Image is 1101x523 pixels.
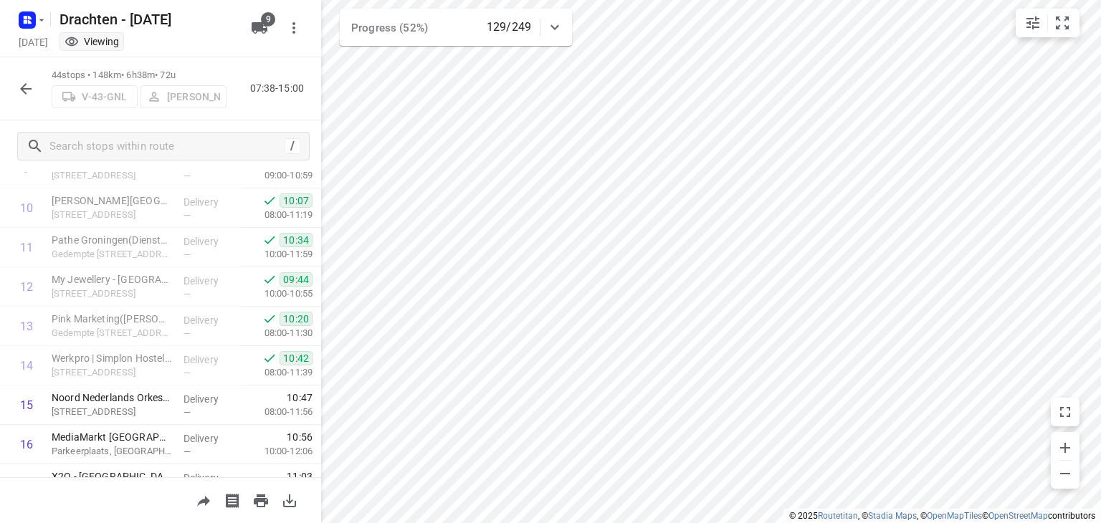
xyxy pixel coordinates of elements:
[340,9,572,46] div: Progress (52%)129/249
[52,193,172,208] p: [PERSON_NAME][GEOGRAPHIC_DATA]([GEOGRAPHIC_DATA])
[242,287,313,301] p: 10:00-10:55
[1048,9,1077,37] button: Fit zoom
[52,168,172,183] p: [STREET_ADDRESS]
[183,171,191,181] span: —
[49,135,285,158] input: Search stops within route
[20,320,33,333] div: 13
[285,138,300,154] div: /
[52,390,172,405] p: Noord Nederlands Orkest(Annelies Diertens)
[262,193,277,208] svg: Done
[52,208,172,222] p: Museumeiland 1, Groningen
[183,195,237,209] p: Delivery
[261,12,275,27] span: 9
[52,351,172,365] p: Werkpro | Simplon Hostel(Richard Pronk.)
[280,14,308,42] button: More
[280,233,313,247] span: 10:34
[988,511,1048,521] a: OpenStreetMap
[280,351,313,365] span: 10:42
[242,208,313,222] p: 08:00-11:19
[789,511,1095,521] li: © 2025 , © , © © contributors
[183,234,237,249] p: Delivery
[52,326,172,340] p: Gedempte [STREET_ADDRESS]
[183,368,191,378] span: —
[242,405,313,419] p: 08:00-11:56
[52,287,172,301] p: [STREET_ADDRESS]
[287,390,313,405] span: 10:47
[927,511,982,521] a: OpenMapTiles
[52,405,172,419] p: Trompsingel 35, Groningen
[183,289,191,299] span: —
[183,352,237,367] p: Delivery
[20,359,33,373] div: 14
[818,511,858,521] a: Routetitan
[189,493,218,507] span: Share route
[183,431,237,446] p: Delivery
[487,19,531,36] p: 129/249
[262,272,277,287] svg: Done
[183,313,237,327] p: Delivery
[183,328,191,339] span: —
[183,274,237,288] p: Delivery
[351,21,428,34] span: Progress (52%)
[868,511,917,521] a: Stadia Maps
[183,210,191,221] span: —
[262,233,277,247] svg: Done
[250,81,310,96] p: 07:38-15:00
[218,493,247,507] span: Print shipping labels
[52,365,172,380] p: [STREET_ADDRESS]
[183,471,237,485] p: Delivery
[287,430,313,444] span: 10:56
[247,493,275,507] span: Print route
[280,193,313,208] span: 10:07
[20,398,33,412] div: 15
[183,392,237,406] p: Delivery
[52,430,172,444] p: MediaMarkt Groningen(MediaMarkt Groningen)
[245,14,274,42] button: 9
[52,247,172,261] p: Gedempte [STREET_ADDRESS]
[287,469,313,484] span: 11:03
[262,312,277,326] svg: Done
[20,201,33,215] div: 10
[20,477,33,491] div: 17
[280,272,313,287] span: 09:44
[242,168,313,183] p: 09:00-10:59
[242,444,313,459] p: 10:00-12:06
[52,444,172,459] p: Parkeerplaats, [GEOGRAPHIC_DATA]
[280,312,313,326] span: 10:20
[1016,9,1079,37] div: small contained button group
[52,469,172,484] p: X2O - Groningen(Aida Massaad)
[20,438,33,451] div: 16
[52,233,172,247] p: Pathe Groningen(Dienstdoende manager Groningen)
[242,365,313,380] p: 08:00-11:39
[183,249,191,260] span: —
[1019,9,1047,37] button: Map settings
[52,312,172,326] p: Pink Marketing(Loes Van Haag)
[262,351,277,365] svg: Done
[275,493,304,507] span: Download route
[242,247,313,261] p: 10:00-11:59
[65,34,119,49] div: You are currently in view mode. To make any changes, go to edit project.
[52,272,172,287] p: My Jewellery - [GEOGRAPHIC_DATA](Storemanager [GEOGRAPHIC_DATA])
[183,407,191,418] span: —
[20,280,33,294] div: 12
[183,446,191,457] span: —
[242,326,313,340] p: 08:00-11:30
[20,241,33,254] div: 11
[52,69,227,82] p: 44 stops • 148km • 6h38m • 72u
